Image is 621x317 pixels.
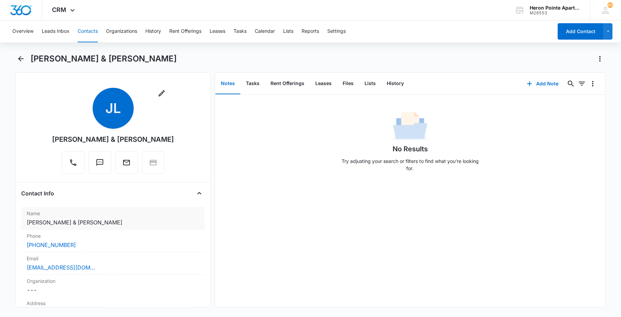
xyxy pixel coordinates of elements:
[27,300,199,307] label: Address
[62,151,84,174] button: Call
[283,20,293,42] button: Lists
[608,2,613,8] span: 65
[27,277,199,285] label: Organization
[115,151,138,174] button: Email
[302,20,319,42] button: Reports
[255,20,275,42] button: Calendar
[381,73,409,94] button: History
[21,189,54,197] h4: Contact Info
[27,232,199,239] label: Phone
[265,73,310,94] button: Rent Offerings
[145,20,161,42] button: History
[21,207,205,230] div: Name[PERSON_NAME] & [PERSON_NAME]
[393,110,427,144] img: No Data
[21,275,205,297] div: Organization---
[93,88,134,129] span: JL
[587,78,598,89] button: Overflow Menu
[608,2,613,8] div: notifications count
[27,286,199,294] dd: ---
[15,53,26,64] button: Back
[327,20,346,42] button: Settings
[52,6,67,13] span: CRM
[27,218,199,226] dd: [PERSON_NAME] & [PERSON_NAME]
[21,252,205,275] div: Email[EMAIL_ADDRESS][DOMAIN_NAME]
[310,73,337,94] button: Leases
[595,53,606,64] button: Actions
[577,78,587,89] button: Filters
[359,73,381,94] button: Lists
[530,11,580,15] div: account id
[89,162,111,168] a: Text
[393,144,428,154] h1: No Results
[27,263,95,272] a: [EMAIL_ADDRESS][DOMAIN_NAME]
[106,20,137,42] button: Organizations
[566,78,577,89] button: Search...
[558,23,604,40] button: Add Contact
[27,210,199,217] label: Name
[234,20,247,42] button: Tasks
[169,20,201,42] button: Rent Offerings
[78,20,98,42] button: Contacts
[42,20,69,42] button: Leads Inbox
[194,188,205,199] button: Close
[62,162,84,168] a: Call
[27,241,76,249] a: [PHONE_NUMBER]
[339,157,482,172] p: Try adjusting your search or filters to find what you’re looking for.
[215,73,240,94] button: Notes
[27,255,199,262] label: Email
[210,20,225,42] button: Leases
[520,75,566,92] button: Add Note
[115,162,138,168] a: Email
[89,151,111,174] button: Text
[530,5,580,11] div: account name
[12,20,34,42] button: Overview
[240,73,265,94] button: Tasks
[21,230,205,252] div: Phone[PHONE_NUMBER]
[52,134,174,144] div: [PERSON_NAME] & [PERSON_NAME]
[30,54,177,64] h1: [PERSON_NAME] & [PERSON_NAME]
[337,73,359,94] button: Files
